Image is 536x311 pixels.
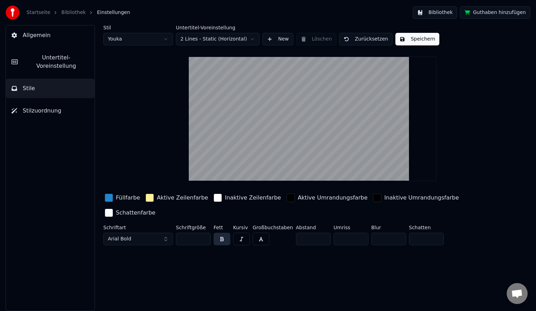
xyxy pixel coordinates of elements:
button: Inaktive Umrandungsfarbe [372,192,460,203]
div: Füllfarbe [116,194,140,202]
button: Untertitel-Voreinstellung [6,48,95,76]
a: Bibliothek [61,9,86,16]
div: Schattenfarbe [116,209,155,217]
div: Inaktive Zeilenfarbe [225,194,281,202]
span: Untertitel-Voreinstellung [23,53,89,70]
button: Aktive Umrandungsfarbe [285,192,369,203]
div: Chat öffnen [507,283,528,304]
button: Aktive Zeilenfarbe [144,192,209,203]
label: Stil [103,25,173,30]
button: Schattenfarbe [103,207,157,218]
button: Stilzuordnung [6,101,95,121]
button: Zurücksetzen [339,33,393,45]
button: Inaktive Zeilenfarbe [212,192,282,203]
label: Großbuchstaben [253,225,293,230]
div: Inaktive Umrandungsfarbe [384,194,459,202]
label: Umriss [334,225,368,230]
button: Füllfarbe [103,192,141,203]
nav: breadcrumb [27,9,130,16]
label: Blur [371,225,406,230]
span: Stilzuordnung [23,107,61,115]
span: Einstellungen [97,9,130,16]
label: Schriftart [103,225,173,230]
button: New [262,33,293,45]
label: Schatten [409,225,444,230]
button: Allgemein [6,26,95,45]
a: Startseite [27,9,50,16]
span: Allgemein [23,31,51,39]
button: Bibliothek [413,6,457,19]
span: Stile [23,84,35,93]
button: Guthaben hinzufügen [460,6,530,19]
label: Kursiv [233,225,250,230]
button: Speichern [395,33,439,45]
div: Aktive Umrandungsfarbe [298,194,367,202]
div: Aktive Zeilenfarbe [157,194,208,202]
img: youka [6,6,20,20]
span: Arial Bold [108,236,131,243]
label: Schriftgröße [176,225,211,230]
label: Fett [214,225,230,230]
button: Stile [6,79,95,98]
label: Untertitel-Voreinstellung [176,25,260,30]
label: Abstand [296,225,331,230]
